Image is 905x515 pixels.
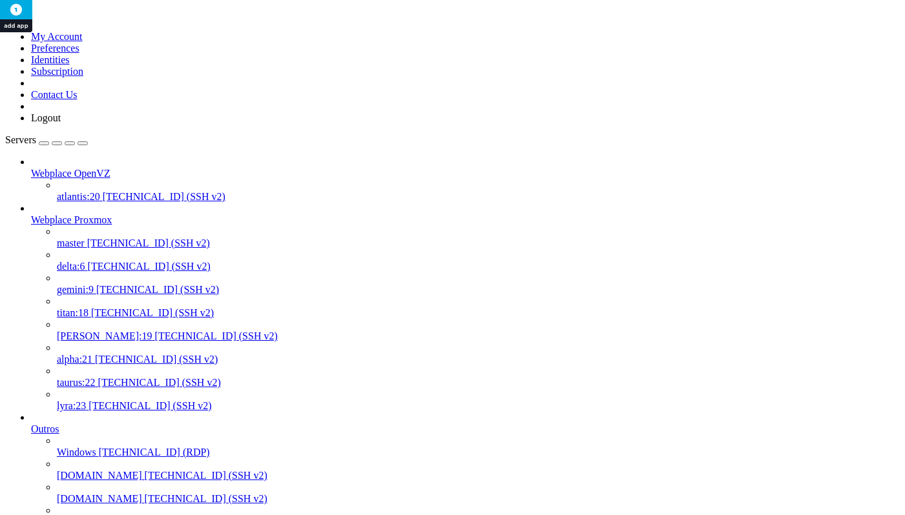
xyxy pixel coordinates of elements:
span: [DOMAIN_NAME] [57,470,142,481]
a: Servers [5,134,88,145]
li: titan:18 [TECHNICAL_ID] (SSH v2) [57,296,900,319]
a: Identities [31,54,70,65]
span: [TECHNICAL_ID] (SSH v2) [145,493,267,504]
li: gemini:9 [TECHNICAL_ID] (SSH v2) [57,272,900,296]
span: [TECHNICAL_ID] (SSH v2) [88,261,211,272]
span: Servers [5,134,36,145]
a: delta:6 [TECHNICAL_ID] (SSH v2) [57,261,900,272]
span: [TECHNICAL_ID] (SSH v2) [98,377,221,388]
a: gemini:9 [TECHNICAL_ID] (SSH v2) [57,284,900,296]
a: atlantis:20 [TECHNICAL_ID] (SSH v2) [57,191,900,203]
li: master [TECHNICAL_ID] (SSH v2) [57,226,900,249]
span: [TECHNICAL_ID] (RDP) [99,447,210,458]
a: lyra:23 [TECHNICAL_ID] (SSH v2) [57,400,900,412]
span: Windows [57,447,96,458]
a: [DOMAIN_NAME] [TECHNICAL_ID] (SSH v2) [57,470,900,481]
a: master [TECHNICAL_ID] (SSH v2) [57,237,900,249]
a: taurus:22 [TECHNICAL_ID] (SSH v2) [57,377,900,389]
span: alpha:21 [57,354,92,365]
span: gemini:9 [57,284,94,295]
a: [PERSON_NAME]:19 [TECHNICAL_ID] (SSH v2) [57,330,900,342]
span: [TECHNICAL_ID] (SSH v2) [87,237,210,248]
li: delta:6 [TECHNICAL_ID] (SSH v2) [57,249,900,272]
span: Webplace OpenVZ [31,168,110,179]
a: Outros [31,423,900,435]
li: [PERSON_NAME]:19 [TECHNICAL_ID] (SSH v2) [57,319,900,342]
span: atlantis:20 [57,191,100,202]
a: titan:18 [TECHNICAL_ID] (SSH v2) [57,307,900,319]
li: lyra:23 [TECHNICAL_ID] (SSH v2) [57,389,900,412]
li: [DOMAIN_NAME] [TECHNICAL_ID] (SSH v2) [57,481,900,505]
a: My Account [31,31,83,42]
li: Windows [TECHNICAL_ID] (RDP) [57,435,900,458]
a: Contact Us [31,89,78,100]
span: [TECHNICAL_ID] (SSH v2) [155,330,278,341]
li: atlantis:20 [TECHNICAL_ID] (SSH v2) [57,179,900,203]
span: titan:18 [57,307,88,318]
a: Subscription [31,66,83,77]
li: Webplace OpenVZ [31,156,900,203]
li: [DOMAIN_NAME] [TECHNICAL_ID] (SSH v2) [57,458,900,481]
a: alpha:21 [TECHNICAL_ID] (SSH v2) [57,354,900,365]
li: taurus:22 [TECHNICAL_ID] (SSH v2) [57,365,900,389]
span: [DOMAIN_NAME] [57,493,142,504]
span: [TECHNICAL_ID] (SSH v2) [95,354,218,365]
span: Webplace Proxmox [31,214,112,225]
a: Windows [TECHNICAL_ID] (RDP) [57,447,900,458]
a: Logout [31,112,61,123]
span: master [57,237,85,248]
a: Webplace Proxmox [31,214,900,226]
span: [TECHNICAL_ID] (SSH v2) [96,284,219,295]
li: alpha:21 [TECHNICAL_ID] (SSH v2) [57,342,900,365]
span: [TECHNICAL_ID] (SSH v2) [91,307,214,318]
a: Webplace OpenVZ [31,168,900,179]
span: [PERSON_NAME]:19 [57,330,152,341]
span: lyra:23 [57,400,86,411]
a: [DOMAIN_NAME] [TECHNICAL_ID] (SSH v2) [57,493,900,505]
span: taurus:22 [57,377,96,388]
span: [TECHNICAL_ID] (SSH v2) [88,400,211,411]
span: Outros [31,423,59,434]
a: Preferences [31,43,79,54]
span: delta:6 [57,261,85,272]
li: Webplace Proxmox [31,203,900,412]
span: [TECHNICAL_ID] (SSH v2) [145,470,267,481]
span: [TECHNICAL_ID] (SSH v2) [103,191,225,202]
